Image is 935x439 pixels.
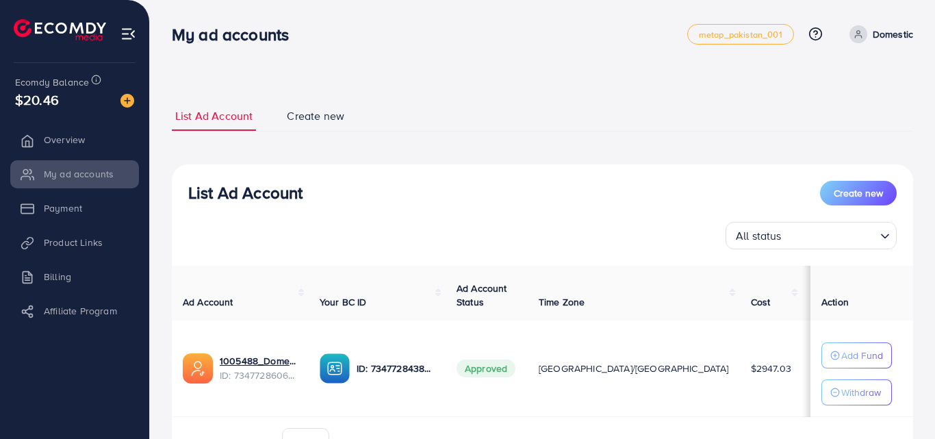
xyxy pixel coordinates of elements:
[821,295,849,309] span: Action
[188,183,303,203] h3: List Ad Account
[120,26,136,42] img: menu
[820,181,897,205] button: Create new
[183,295,233,309] span: Ad Account
[841,347,883,364] p: Add Fund
[751,295,771,309] span: Cost
[120,94,134,108] img: image
[539,362,729,375] span: [GEOGRAPHIC_DATA]/[GEOGRAPHIC_DATA]
[841,384,881,401] p: Withdraw
[687,24,794,45] a: metap_pakistan_001
[320,295,367,309] span: Your BC ID
[15,75,89,89] span: Ecomdy Balance
[287,108,344,124] span: Create new
[220,354,298,382] div: <span class='underline'>1005488_Domesticcc_1710776396283</span></br>7347728606426251265
[539,295,585,309] span: Time Zone
[699,30,782,39] span: metap_pakistan_001
[320,353,350,384] img: ic-ba-acc.ded83a64.svg
[834,186,883,200] span: Create new
[821,342,892,368] button: Add Fund
[873,26,913,42] p: Domestic
[175,108,253,124] span: List Ad Account
[786,223,875,246] input: Search for option
[844,25,913,43] a: Domestic
[751,362,791,375] span: $2947.03
[220,368,298,382] span: ID: 7347728606426251265
[726,222,897,249] div: Search for option
[183,353,213,384] img: ic-ads-acc.e4c84228.svg
[457,360,515,377] span: Approved
[220,354,298,368] a: 1005488_Domesticcc_1710776396283
[357,360,435,377] p: ID: 7347728438985424897
[14,19,106,40] img: logo
[15,90,59,110] span: $20.46
[457,281,507,309] span: Ad Account Status
[172,25,300,45] h3: My ad accounts
[821,379,892,405] button: Withdraw
[733,226,784,246] span: All status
